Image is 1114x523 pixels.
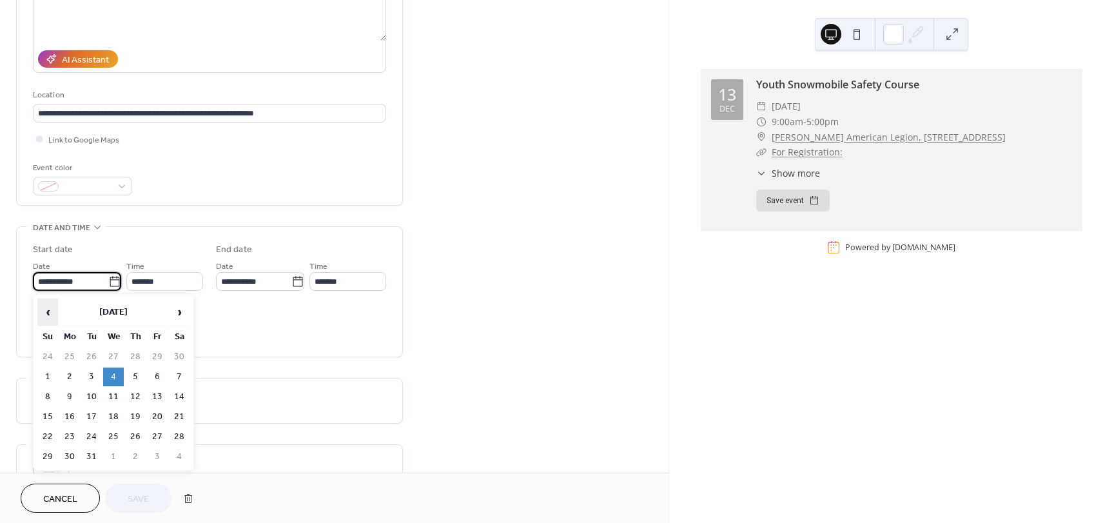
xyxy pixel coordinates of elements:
td: 1 [103,448,124,466]
a: Youth Snowmobile Safety Course [756,77,919,92]
td: 9 [59,388,80,406]
td: 26 [125,428,146,446]
div: Dec [719,105,735,113]
td: 20 [147,408,168,426]
div: 13 [718,86,736,103]
td: 2 [125,448,146,466]
td: 26 [81,348,102,366]
td: 18 [103,408,124,426]
button: Cancel [21,484,100,513]
div: Start date [33,243,73,257]
button: ​Show more [756,166,820,180]
th: Mo [59,328,80,346]
th: Tu [81,328,102,346]
div: AI Assistant [62,54,109,67]
span: ‹ [38,299,57,325]
td: 27 [147,428,168,446]
td: 5 [125,368,146,386]
td: 15 [37,408,58,426]
td: 8 [37,388,58,406]
div: ​ [756,130,767,145]
td: 7 [169,368,190,386]
td: 23 [59,428,80,446]
td: 14 [169,388,190,406]
div: ​ [756,99,767,114]
td: 28 [125,348,146,366]
span: Link to Google Maps [48,133,119,147]
button: AI Assistant [38,50,118,68]
td: 29 [147,348,168,366]
th: Su [37,328,58,346]
th: Fr [147,328,168,346]
div: ​ [756,114,767,130]
td: 13 [147,388,168,406]
span: Time [126,260,144,273]
td: 11 [103,388,124,406]
td: 3 [147,448,168,466]
td: 17 [81,408,102,426]
span: - [803,114,806,130]
td: 10 [81,388,102,406]
span: 5:00pm [806,114,839,130]
th: Sa [169,328,190,346]
td: 1 [37,368,58,386]
a: [DOMAIN_NAME] [892,242,955,253]
span: [DATE] [772,99,801,114]
td: 22 [37,428,58,446]
td: 24 [81,428,102,446]
th: Th [125,328,146,346]
td: 6 [147,368,168,386]
th: We [103,328,124,346]
span: Time [309,260,327,273]
td: 27 [103,348,124,366]
a: [PERSON_NAME] American Legion, [STREET_ADDRESS] [772,130,1006,145]
button: Save event [756,190,830,212]
div: Location [33,88,384,102]
span: Date [33,260,50,273]
span: Date [216,260,233,273]
span: Cancel [43,493,77,506]
td: 25 [59,348,80,366]
td: 21 [169,408,190,426]
div: ​ [756,144,767,160]
div: Event color [33,161,130,175]
div: End date [216,243,252,257]
td: 4 [103,368,124,386]
td: 2 [59,368,80,386]
td: 30 [169,348,190,366]
td: 4 [169,448,190,466]
div: Powered by [845,242,955,253]
td: 16 [59,408,80,426]
td: 12 [125,388,146,406]
span: Date and time [33,221,90,235]
td: 19 [125,408,146,426]
td: 24 [37,348,58,366]
td: 31 [81,448,102,466]
td: 30 [59,448,80,466]
td: 3 [81,368,102,386]
td: 25 [103,428,124,446]
span: 9:00am [772,114,803,130]
td: 28 [169,428,190,446]
span: Show more [772,166,820,180]
a: For Registration: [772,146,843,158]
span: › [170,299,189,325]
th: [DATE] [59,299,168,326]
td: 29 [37,448,58,466]
div: ​ [756,166,767,180]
